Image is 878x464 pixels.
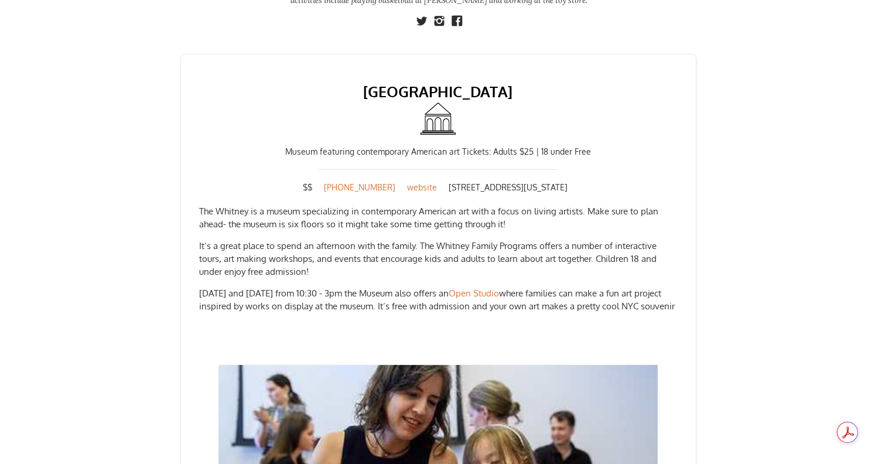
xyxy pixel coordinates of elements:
[200,146,677,158] div: Museum featuring contemporary American art Tickets: Adults $25 | 18 under Free
[303,182,318,193] div: $$
[443,182,573,192] div: [STREET_ADDRESS][US_STATE]
[200,343,677,356] p: ‍
[449,288,500,299] a: Open Studio
[418,100,458,140] img: Museums
[200,83,677,100] a: [GEOGRAPHIC_DATA]
[318,182,401,193] a: [PHONE_NUMBER]
[200,287,677,313] p: [DATE] and [DATE] from 10:30 - 3pm the Museum also offers an where families can make a fun art pr...
[200,240,677,278] p: It’s a great place to spend an afternoon with the family. The Whitney Family Programs offers a nu...
[401,182,443,193] a: website
[200,205,677,231] p: The Whitney is a museum specializing in contemporary American art with a focus on living artists....
[200,322,677,335] p: ‍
